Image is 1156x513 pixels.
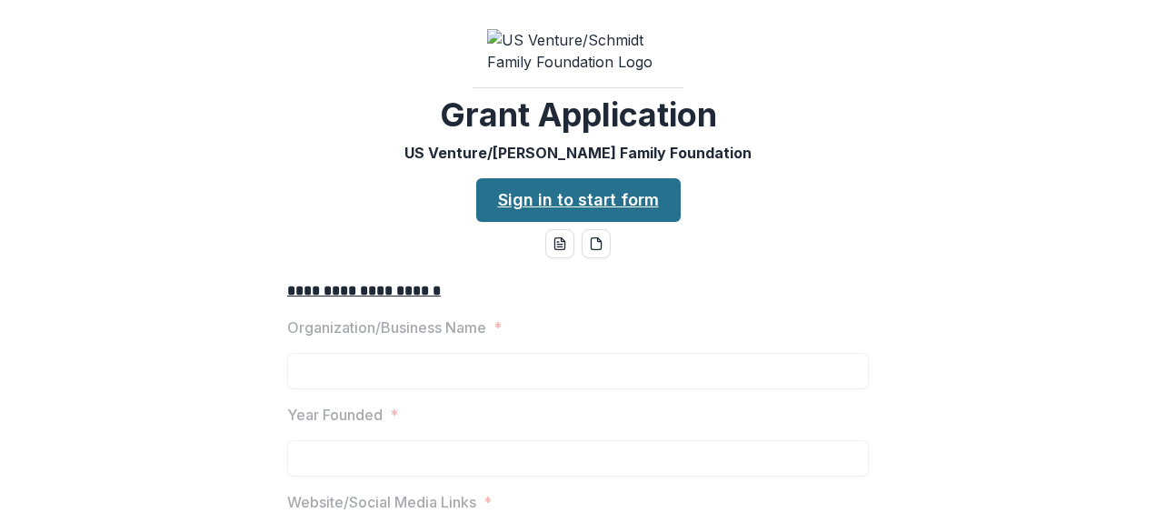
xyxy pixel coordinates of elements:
p: Organization/Business Name [287,317,486,338]
p: US Venture/[PERSON_NAME] Family Foundation [404,142,752,164]
a: Sign in to start form [476,178,681,222]
button: pdf-download [582,229,611,258]
img: US Venture/Schmidt Family Foundation Logo [487,29,669,73]
p: Year Founded [287,404,383,426]
h2: Grant Application [440,96,717,135]
button: word-download [545,229,574,258]
p: Website/Social Media Links [287,491,476,513]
